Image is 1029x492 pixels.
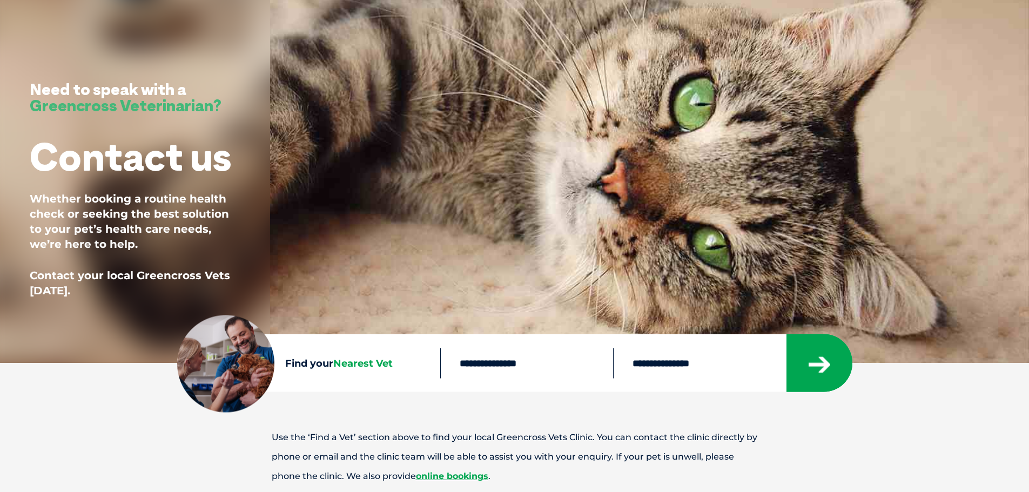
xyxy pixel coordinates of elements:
p: Whether booking a routine health check or seeking the best solution to your pet’s health care nee... [30,191,240,252]
p: Contact your local Greencross Vets [DATE]. [30,268,240,298]
span: Nearest Vet [333,357,393,369]
h3: Need to speak with a [30,81,221,113]
h1: Contact us [30,135,231,178]
a: online bookings [416,471,488,481]
h4: Find your [285,358,441,368]
p: Use the ‘Find a Vet’ section above to find your local Greencross Vets Clinic. You can contact the... [234,428,796,486]
span: Greencross Veterinarian? [30,95,221,116]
